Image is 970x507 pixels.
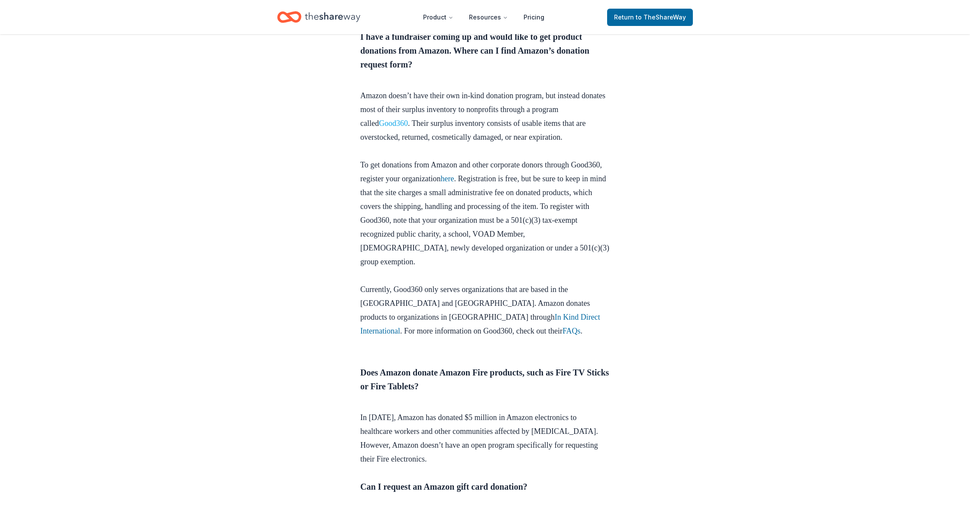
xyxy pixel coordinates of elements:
a: Returnto TheShareWay [607,9,693,26]
p: In [DATE], Amazon has donated $5 million in Amazon electronics to healthcare workers and other co... [360,411,610,480]
nav: Main [416,7,551,27]
a: Pricing [517,9,551,26]
button: Product [416,9,460,26]
p: Currently, Good360 only serves organizations that are based in the [GEOGRAPHIC_DATA] and [GEOGRAP... [360,282,610,338]
button: Resources [462,9,515,26]
p: Amazon doesn’t have their own in-kind donation program, but instead donates most of their surplus... [360,89,610,158]
span: to TheShareWay [636,13,686,21]
span: Return [614,12,686,22]
a: FAQs [563,327,581,335]
p: To get donations from Amazon and other corporate donors through Good360, register your organizati... [360,158,610,282]
h3: Does Amazon donate Amazon Fire products, such as Fire TV Sticks or Fire Tablets? [360,366,610,407]
h3: I have a fundraiser coming up and would like to get product donations from Amazon. Where can I fi... [360,30,610,85]
a: Good360 [379,119,408,128]
a: here [441,174,454,183]
a: Home [277,7,360,27]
